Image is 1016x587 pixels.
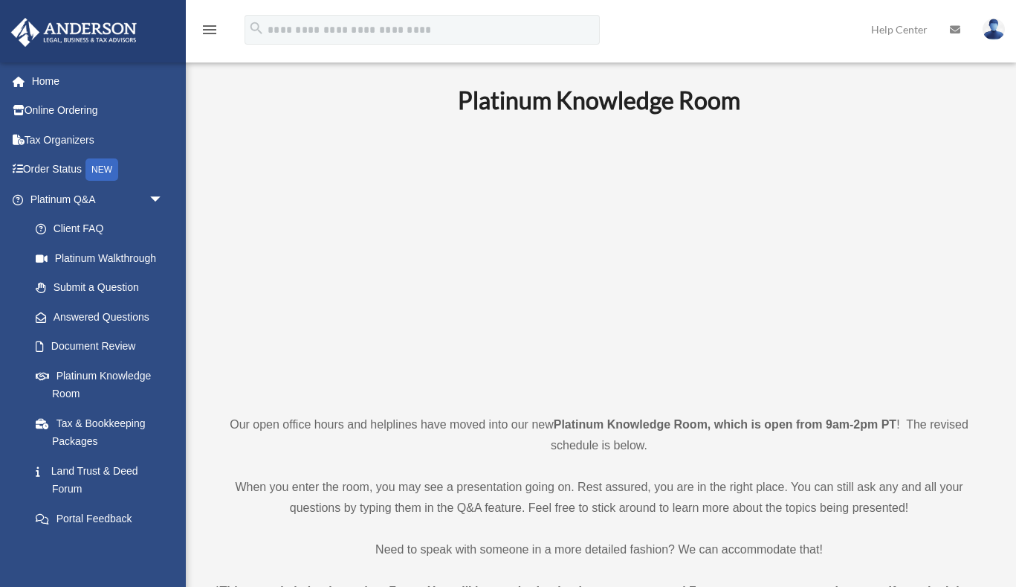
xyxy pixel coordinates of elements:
[10,155,186,185] a: Order StatusNEW
[248,20,265,36] i: search
[376,135,822,387] iframe: 231110_Toby_KnowledgeRoom
[21,408,186,456] a: Tax & Bookkeeping Packages
[10,66,186,96] a: Home
[201,26,219,39] a: menu
[149,185,178,215] span: arrow_drop_down
[554,418,896,431] strong: Platinum Knowledge Room, which is open from 9am-2pm PT
[201,21,219,39] i: menu
[212,477,986,519] p: When you enter the room, you may see a presentation going on. Rest assured, you are in the right ...
[10,185,186,214] a: Platinum Q&Aarrow_drop_down
[983,19,1005,40] img: User Pic
[21,214,186,244] a: Client FAQ
[85,158,118,181] div: NEW
[21,456,186,504] a: Land Trust & Deed Forum
[21,332,186,362] a: Document Review
[149,533,178,564] span: arrow_drop_down
[21,302,186,332] a: Answered Questions
[7,18,141,47] img: Anderson Advisors Platinum Portal
[458,86,740,115] b: Platinum Knowledge Room
[21,243,186,273] a: Platinum Walkthrough
[10,125,186,155] a: Tax Organizers
[21,504,186,533] a: Portal Feedback
[10,533,186,563] a: Digital Productsarrow_drop_down
[21,273,186,303] a: Submit a Question
[212,414,986,456] p: Our open office hours and helplines have moved into our new ! The revised schedule is below.
[212,539,986,560] p: Need to speak with someone in a more detailed fashion? We can accommodate that!
[10,96,186,126] a: Online Ordering
[21,361,178,408] a: Platinum Knowledge Room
